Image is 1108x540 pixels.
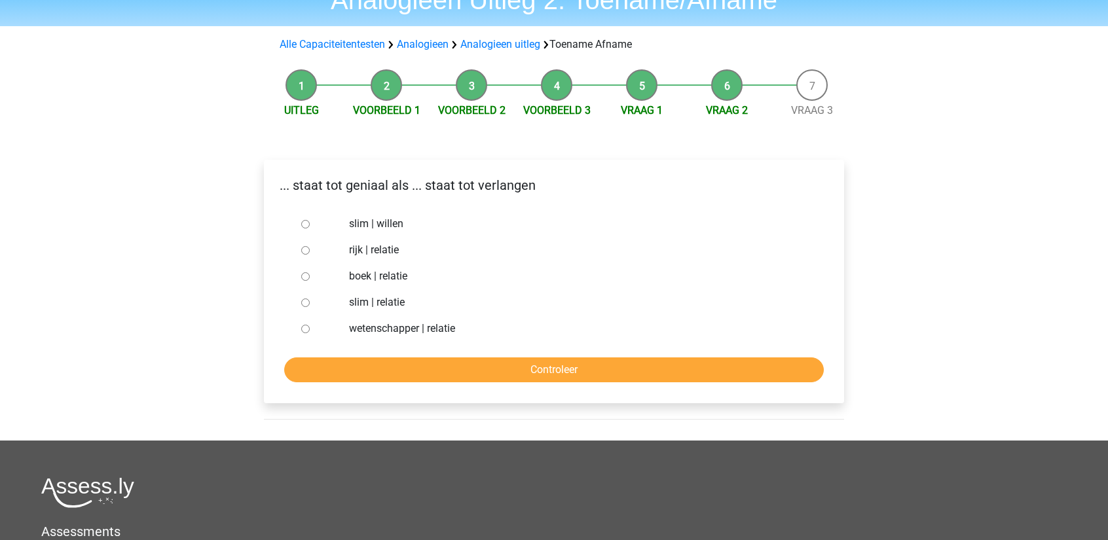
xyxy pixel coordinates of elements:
[349,295,802,310] label: slim | relatie
[41,477,134,508] img: Assessly logo
[523,104,591,117] a: Voorbeeld 3
[460,38,540,50] a: Analogieen uitleg
[353,104,420,117] a: Voorbeeld 1
[791,104,833,117] a: Vraag 3
[284,104,319,117] a: Uitleg
[284,357,824,382] input: Controleer
[397,38,449,50] a: Analogieen
[349,321,802,336] label: wetenschapper | relatie
[438,104,506,117] a: Voorbeeld 2
[349,242,802,258] label: rijk | relatie
[349,268,802,284] label: boek | relatie
[349,216,802,232] label: slim | willen
[706,104,748,117] a: Vraag 2
[274,37,834,52] div: Toename Afname
[280,38,385,50] a: Alle Capaciteitentesten
[621,104,663,117] a: Vraag 1
[274,175,834,195] p: ... staat tot geniaal als ... staat tot verlangen
[41,524,1067,539] h5: Assessments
